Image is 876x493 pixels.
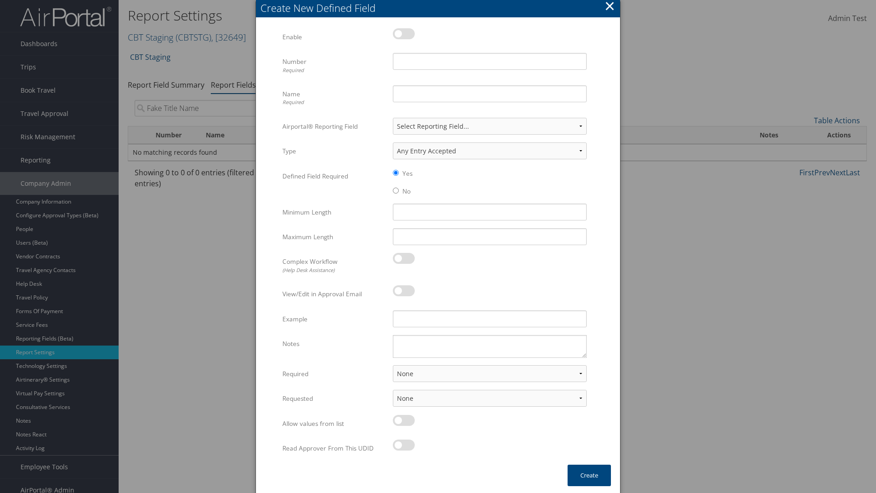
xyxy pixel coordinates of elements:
[402,187,411,196] label: No
[402,169,412,178] label: Yes
[282,142,386,160] label: Type
[282,267,386,274] div: (Help Desk Assistance)
[282,253,386,278] label: Complex Workflow
[282,390,386,407] label: Requested
[261,1,620,15] div: Create New Defined Field
[282,99,386,106] div: Required
[282,28,386,46] label: Enable
[568,465,611,486] button: Create
[282,440,386,457] label: Read Approver From This UDID
[282,365,386,383] label: Required
[282,67,386,74] div: Required
[282,168,386,185] label: Defined Field Required
[282,85,386,110] label: Name
[282,415,386,432] label: Allow values from list
[282,204,386,221] label: Minimum Length
[282,118,386,135] label: Airportal® Reporting Field
[282,53,386,78] label: Number
[282,310,386,328] label: Example
[282,228,386,246] label: Maximum Length
[282,285,386,303] label: View/Edit in Approval Email
[282,335,386,352] label: Notes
